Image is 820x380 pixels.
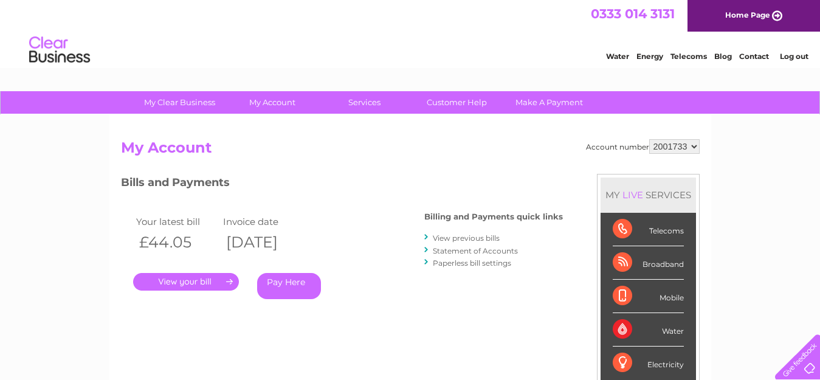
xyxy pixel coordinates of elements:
h3: Bills and Payments [121,174,563,195]
a: 0333 014 3131 [591,6,675,21]
a: Customer Help [407,91,507,114]
a: Contact [739,52,769,61]
a: Paperless bill settings [433,258,511,268]
div: Mobile [613,280,684,313]
div: Electricity [613,347,684,380]
div: Water [613,313,684,347]
a: Make A Payment [499,91,599,114]
a: My Clear Business [129,91,230,114]
td: Invoice date [220,213,308,230]
h4: Billing and Payments quick links [424,212,563,221]
th: [DATE] [220,230,308,255]
div: MY SERVICES [601,178,696,212]
div: Clear Business is a trading name of Verastar Limited (registered in [GEOGRAPHIC_DATA] No. 3667643... [123,7,698,59]
a: . [133,273,239,291]
a: Services [314,91,415,114]
a: Energy [636,52,663,61]
th: £44.05 [133,230,221,255]
a: Telecoms [670,52,707,61]
a: Pay Here [257,273,321,299]
div: Telecoms [613,213,684,246]
div: Broadband [613,246,684,280]
img: logo.png [29,32,91,69]
div: Account number [586,139,700,154]
a: Log out [780,52,808,61]
td: Your latest bill [133,213,221,230]
a: Blog [714,52,732,61]
a: Statement of Accounts [433,246,518,255]
a: View previous bills [433,233,500,243]
div: LIVE [620,189,646,201]
h2: My Account [121,139,700,162]
a: My Account [222,91,322,114]
a: Water [606,52,629,61]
